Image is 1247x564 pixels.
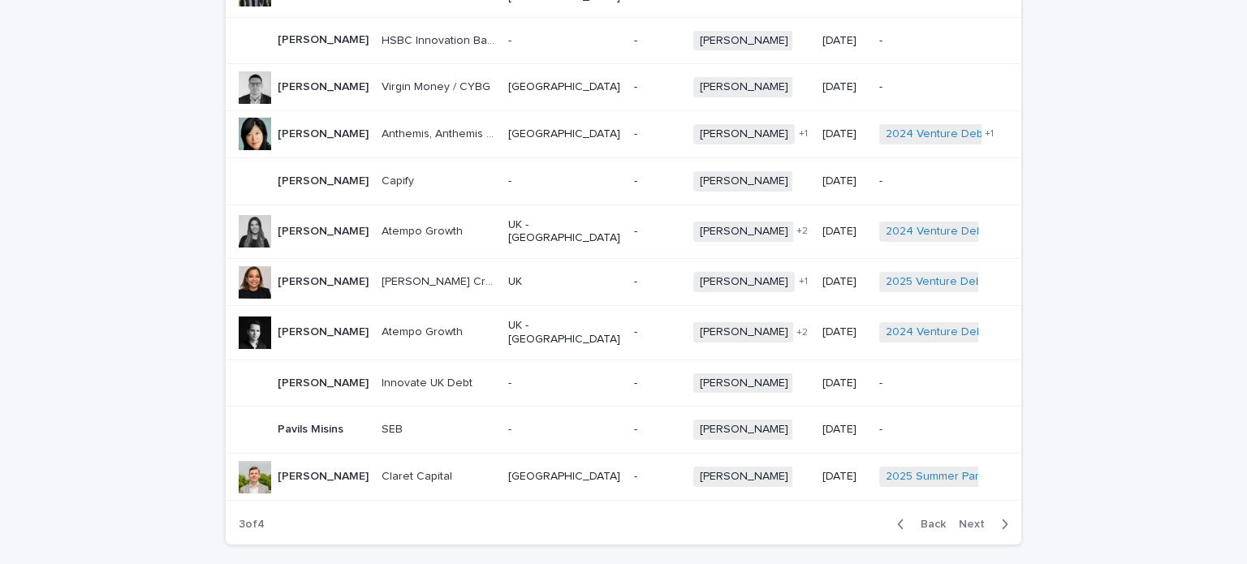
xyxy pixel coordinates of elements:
a: 2024 Venture Debt Lunch @ Restaurant [886,225,1093,239]
a: 2025 Summer Party @ [GEOGRAPHIC_DATA] [886,470,1115,484]
p: [DATE] [822,225,866,239]
p: Innovate UK Debt [382,373,476,390]
p: Virgin Money / CYBG [382,77,494,94]
span: [PERSON_NAME] [693,322,795,342]
p: - [634,225,680,239]
span: + 1 [799,277,808,286]
p: Atempo Growth [382,322,466,339]
button: Back [884,517,952,532]
p: - [634,174,680,188]
p: [DATE] [822,34,866,48]
p: - [508,423,622,437]
span: + 2 [796,328,808,338]
tr: [PERSON_NAME][PERSON_NAME] Atempo GrowthAtempo Growth UK - [GEOGRAPHIC_DATA]-[PERSON_NAME]+2[DATE... [226,205,1021,259]
p: - [634,470,680,484]
p: [GEOGRAPHIC_DATA] [508,80,622,94]
p: [DATE] [822,325,866,339]
tr: [PERSON_NAME][PERSON_NAME] Virgin Money / CYBGVirgin Money / CYBG [GEOGRAPHIC_DATA]-[PERSON_NAME]... [226,64,1021,111]
p: Modesta Rodríguez-Acosta Cassinello [278,222,372,239]
p: - [634,377,680,390]
span: [PERSON_NAME] [693,77,795,97]
p: Anthemis, Anthemis (VD) [382,124,498,141]
p: - [879,80,995,94]
p: [DATE] [822,174,866,188]
p: UK - [GEOGRAPHIC_DATA] [508,218,622,246]
p: - [508,174,622,188]
span: + 1 [799,129,808,139]
p: Atempo Growth [382,222,466,239]
span: [PERSON_NAME] [693,272,795,292]
p: Capify [382,171,417,188]
span: [PERSON_NAME] [693,467,795,487]
span: Back [911,519,946,530]
p: [PERSON_NAME] [278,171,372,188]
tr: [PERSON_NAME][PERSON_NAME] Atempo GrowthAtempo Growth UK - [GEOGRAPHIC_DATA]-[PERSON_NAME]+2[DATE... [226,306,1021,360]
tr: [PERSON_NAME][PERSON_NAME] HSBC Innovation Banking (prev Silicon Valley Bank (SVB))HSBC Innovatio... [226,17,1021,64]
p: 3 of 4 [226,505,278,545]
p: [DATE] [822,377,866,390]
p: [PERSON_NAME] [278,124,372,141]
p: Pavils Misins [278,420,347,437]
span: Next [959,519,995,530]
tr: [PERSON_NAME][PERSON_NAME] Claret CapitalClaret Capital [GEOGRAPHIC_DATA]-[PERSON_NAME][DATE]2025... [226,454,1021,501]
p: - [879,174,995,188]
p: UK [508,275,622,289]
a: 2024 Venture Debt Lunch @ Restaurant [886,127,1093,141]
tr: [PERSON_NAME][PERSON_NAME] CapifyCapify --[PERSON_NAME][DATE]- [226,157,1021,205]
button: Next [952,517,1021,532]
p: - [634,34,680,48]
p: - [508,34,622,48]
p: - [634,325,680,339]
p: [GEOGRAPHIC_DATA] [508,470,622,484]
span: [PERSON_NAME] [693,373,795,394]
span: [PERSON_NAME] [693,222,795,242]
p: [PERSON_NAME] [278,272,372,289]
span: [PERSON_NAME] [693,171,795,192]
p: [PERSON_NAME] [278,77,372,94]
p: - [634,127,680,141]
p: [DATE] [822,423,866,437]
span: [PERSON_NAME] [693,124,795,144]
p: [PERSON_NAME] [278,30,372,47]
p: - [634,80,680,94]
p: [PERSON_NAME] Credit [382,272,498,289]
p: [DATE] [822,470,866,484]
tr: Pavils MisinsPavils Misins SEBSEB --[PERSON_NAME][DATE]- [226,407,1021,454]
p: Claret Capital [382,467,455,484]
p: - [879,423,995,437]
p: - [634,423,680,437]
span: [PERSON_NAME] [693,31,795,51]
p: - [879,34,995,48]
tr: [PERSON_NAME][PERSON_NAME] Anthemis, Anthemis (VD)Anthemis, Anthemis (VD) [GEOGRAPHIC_DATA]-[PERS... [226,111,1021,158]
p: - [634,275,680,289]
span: [PERSON_NAME] [693,420,795,440]
tr: [PERSON_NAME][PERSON_NAME] [PERSON_NAME] Credit[PERSON_NAME] Credit UK-[PERSON_NAME]+1[DATE]2025 ... [226,259,1021,306]
p: [DATE] [822,127,866,141]
tr: [PERSON_NAME][PERSON_NAME] Innovate UK DebtInnovate UK Debt --[PERSON_NAME][DATE]- [226,359,1021,407]
p: [PERSON_NAME] [278,467,372,484]
p: SEB [382,420,406,437]
span: + 1 [985,129,994,139]
p: [PERSON_NAME] [278,322,372,339]
p: [PERSON_NAME] [278,373,372,390]
a: 2024 Venture Debt Lunch @ Restaurant [886,325,1093,339]
p: - [508,377,622,390]
p: [DATE] [822,80,866,94]
span: + 2 [796,226,808,236]
p: [GEOGRAPHIC_DATA] [508,127,622,141]
p: [DATE] [822,275,866,289]
a: 2025 Venture Debt Lunch @ [GEOGRAPHIC_DATA] [886,275,1147,289]
p: HSBC Innovation Banking (prev Silicon Valley Bank (SVB)) [382,31,498,48]
p: UK - [GEOGRAPHIC_DATA] [508,319,622,347]
p: - [879,377,995,390]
